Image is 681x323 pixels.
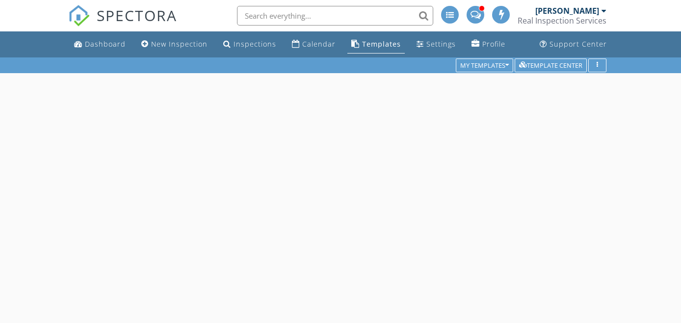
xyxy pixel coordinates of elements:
button: My Templates [456,58,513,72]
a: Settings [413,35,460,54]
div: Profile [482,39,505,49]
div: [PERSON_NAME] [535,6,599,16]
span: SPECTORA [97,5,177,26]
input: Search everything... [237,6,433,26]
a: Calendar [288,35,340,54]
div: Settings [426,39,456,49]
a: SPECTORA [68,13,177,34]
img: The Best Home Inspection Software - Spectora [68,5,90,27]
a: Template Center [515,60,587,69]
div: My Templates [460,62,509,69]
a: Support Center [536,35,611,54]
a: New Inspection [137,35,211,54]
a: Templates [347,35,405,54]
div: Dashboard [85,39,126,49]
div: Real Inspection Services [518,16,606,26]
div: New Inspection [151,39,208,49]
div: Calendar [302,39,336,49]
div: Inspections [234,39,276,49]
a: Profile [468,35,509,54]
div: Support Center [550,39,607,49]
a: Dashboard [70,35,130,54]
button: Template Center [515,58,587,72]
div: Templates [362,39,401,49]
a: Inspections [219,35,280,54]
div: Template Center [519,62,582,69]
